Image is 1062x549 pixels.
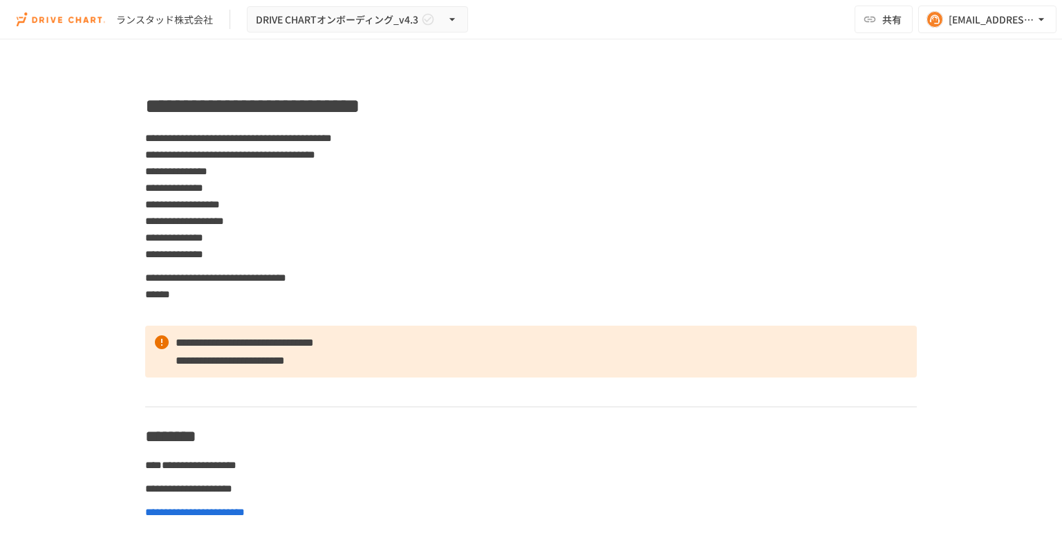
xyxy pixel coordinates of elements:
[17,8,105,30] img: i9VDDS9JuLRLX3JIUyK59LcYp6Y9cayLPHs4hOxMB9W
[116,12,213,27] div: ランスタッド株式会社
[247,6,468,33] button: DRIVE CHARTオンボーディング_v4.3
[918,6,1056,33] button: [EMAIL_ADDRESS][DOMAIN_NAME]
[256,11,418,28] span: DRIVE CHARTオンボーディング_v4.3
[855,6,913,33] button: 共有
[882,12,902,27] span: 共有
[949,11,1034,28] div: [EMAIL_ADDRESS][DOMAIN_NAME]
